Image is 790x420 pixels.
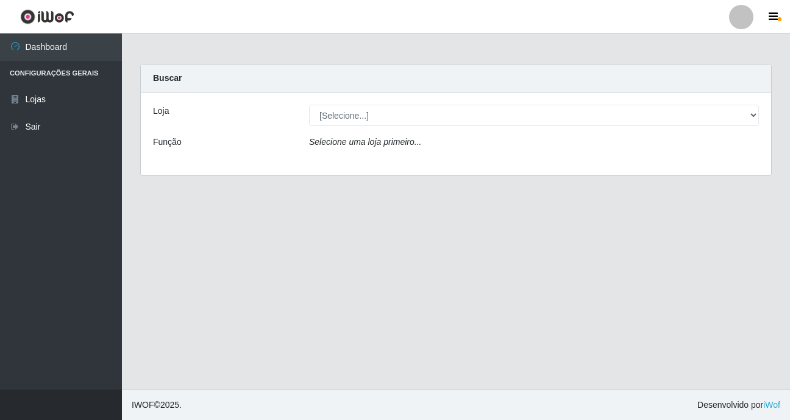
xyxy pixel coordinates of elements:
label: Função [153,136,182,149]
span: Desenvolvido por [697,399,780,411]
img: CoreUI Logo [20,9,74,24]
span: IWOF [132,400,154,410]
strong: Buscar [153,73,182,83]
span: © 2025 . [132,399,182,411]
i: Selecione uma loja primeiro... [309,137,421,147]
label: Loja [153,105,169,117]
a: iWof [763,400,780,410]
